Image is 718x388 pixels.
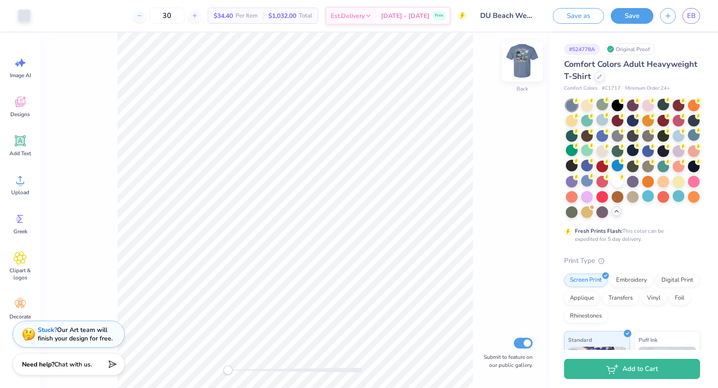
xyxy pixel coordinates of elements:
[268,11,296,21] span: $1,032.00
[656,274,699,287] div: Digital Print
[575,227,622,235] strong: Fresh Prints Flash:
[611,8,653,24] button: Save
[5,267,35,281] span: Clipart & logos
[687,11,696,21] span: EB
[564,256,700,266] div: Print Type
[669,292,690,305] div: Foil
[517,85,528,93] div: Back
[553,8,604,24] button: Save as
[604,44,655,55] div: Original Proof
[504,43,540,79] img: Back
[641,292,666,305] div: Vinyl
[575,227,685,243] div: This color can be expedited for 5 day delivery.
[381,11,429,21] span: [DATE] - [DATE]
[564,85,597,92] span: Comfort Colors
[38,326,57,334] strong: Stuck?
[54,360,92,369] span: Chat with us.
[149,8,184,24] input: – –
[564,274,608,287] div: Screen Print
[11,189,29,196] span: Upload
[564,59,697,82] span: Comfort Colors Adult Heavyweight T-Shirt
[13,228,27,235] span: Greek
[214,11,233,21] span: $34.40
[223,366,232,375] div: Accessibility label
[9,313,31,320] span: Decorate
[639,335,657,344] span: Puff Ink
[38,326,113,343] div: Our Art team will finish your design for free.
[602,85,621,92] span: # C1717
[435,13,443,19] span: Free
[331,11,365,21] span: Est. Delivery
[683,8,700,24] a: EB
[236,11,258,21] span: Per Item
[479,353,533,369] label: Submit to feature on our public gallery.
[564,44,600,55] div: # 524778A
[10,111,30,118] span: Designs
[564,359,700,379] button: Add to Cart
[603,292,639,305] div: Transfers
[9,150,31,157] span: Add Text
[473,7,539,25] input: Untitled Design
[299,11,312,21] span: Total
[610,274,653,287] div: Embroidery
[568,335,592,344] span: Standard
[564,292,600,305] div: Applique
[625,85,670,92] span: Minimum Order: 24 +
[10,72,31,79] span: Image AI
[564,310,608,323] div: Rhinestones
[22,360,54,369] strong: Need help?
